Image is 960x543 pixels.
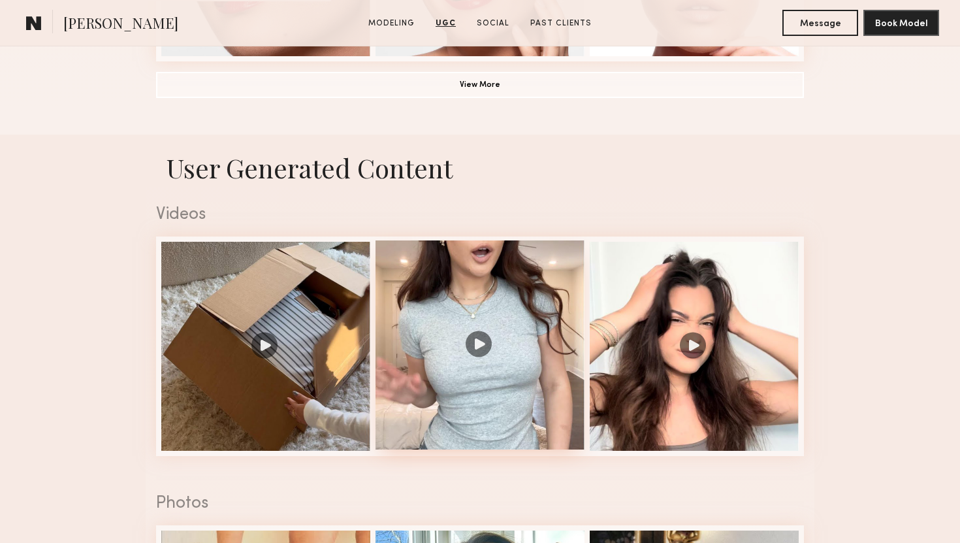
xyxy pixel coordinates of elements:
a: Past Clients [525,18,597,29]
span: [PERSON_NAME] [63,13,178,36]
div: Photos [156,495,804,512]
div: Videos [156,206,804,223]
a: Modeling [363,18,420,29]
a: Book Model [863,17,939,28]
a: Social [472,18,515,29]
a: UGC [430,18,461,29]
button: View More [156,72,804,98]
button: Book Model [863,10,939,36]
h1: User Generated Content [146,150,814,185]
button: Message [782,10,858,36]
